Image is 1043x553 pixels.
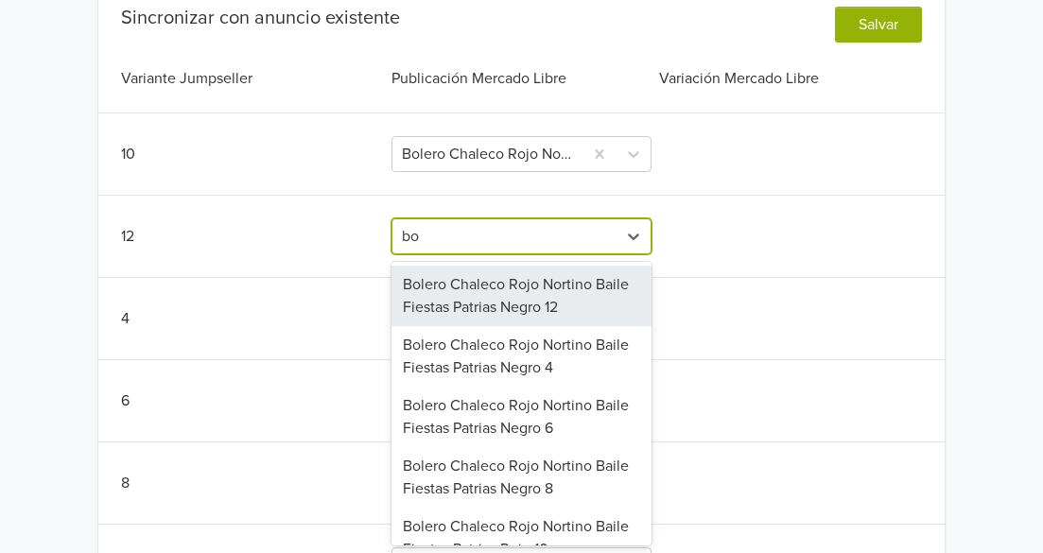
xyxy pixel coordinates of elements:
[391,387,651,447] div: Bolero Chaleco Rojo Nortino Baile Fiestas Patrias Negro 6
[835,7,922,43] button: Salvar
[388,67,654,90] div: Publicación Mercado Libre
[655,67,922,90] div: Variación Mercado Libre
[121,143,388,165] div: 10
[121,67,388,90] div: Variante Jumpseller
[121,472,388,494] div: 8
[121,7,400,29] div: Sincronizar con anuncio existente
[121,307,388,330] div: 4
[391,447,651,508] div: Bolero Chaleco Rojo Nortino Baile Fiestas Patrias Negro 8
[391,326,651,387] div: Bolero Chaleco Rojo Nortino Baile Fiestas Patrias Negro 4
[391,266,651,326] div: Bolero Chaleco Rojo Nortino Baile Fiestas Patrias Negro 12
[121,225,388,248] div: 12
[121,389,388,412] div: 6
